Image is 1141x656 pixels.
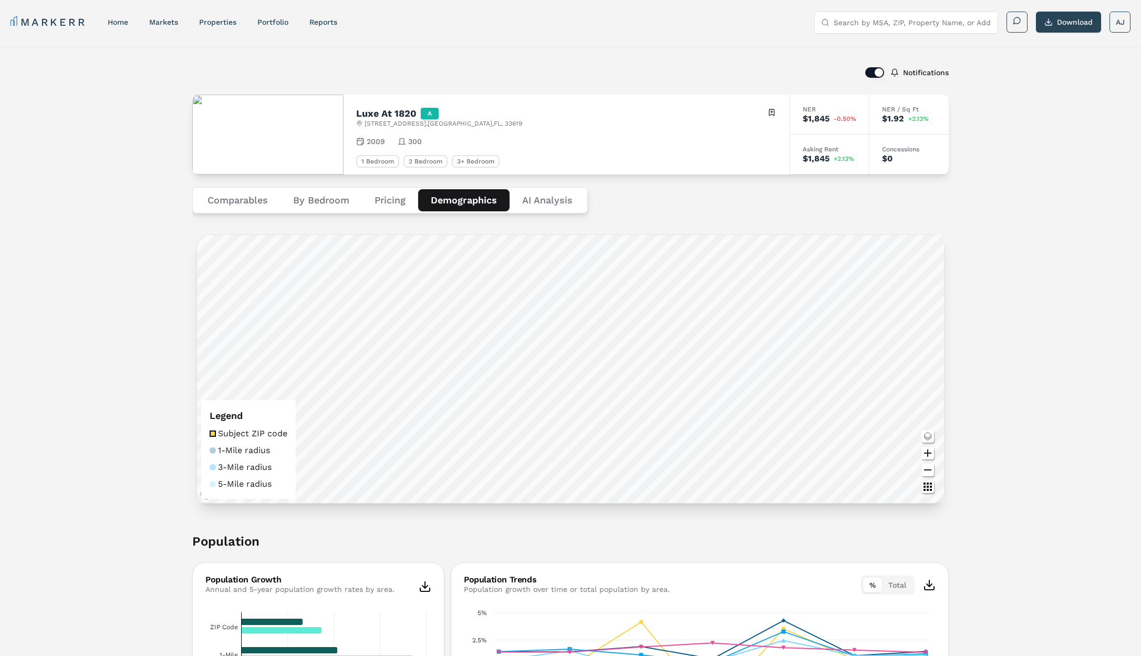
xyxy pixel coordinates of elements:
[210,408,287,423] h3: Legend
[882,106,936,112] div: NER / Sq Ft
[782,619,786,623] path: 2023, 0.0425. 1-Mile.
[205,584,395,594] div: Annual and 5-year population growth rates by area.
[452,155,500,168] div: 3+ Bedroom
[356,109,417,118] h2: Luxe At 1820
[210,461,287,474] li: 3-Mile radius
[408,136,422,147] span: 300
[464,584,670,594] div: Population growth over time or total population by area.
[257,18,288,26] a: Portfolio
[921,430,934,443] button: Change style map button
[803,155,829,163] div: $1,845
[863,578,882,592] button: %
[834,12,991,33] input: Search by MSA, ZIP, Property Name, or Address
[210,427,287,440] li: Subject ZIP code
[195,189,281,211] button: Comparables
[197,235,944,503] canvas: Map
[108,18,128,26] a: home
[882,146,936,152] div: Concessions
[356,155,399,168] div: 1 Bedroom
[803,106,856,112] div: NER
[403,155,448,168] div: 2 Bedroom
[568,650,572,654] path: 2020, 0.0137. MSA.
[882,115,904,123] div: $1.92
[149,18,178,26] a: markets
[367,136,385,147] span: 2009
[362,189,418,211] button: Pricing
[192,533,949,562] h2: Population
[205,576,395,584] div: Population Growth
[242,627,322,634] path: ZIP Code, 0.008727. 5-Year CAGR.
[639,620,644,624] path: 2021, 0.0412. Subject ZIP.
[464,576,670,584] div: Population Trends
[242,619,303,626] path: ZIP Code, 0.0067. 1-Year.
[418,189,510,211] button: Demographics
[639,645,644,649] path: 2021, 0.0184. MSA.
[782,638,786,642] path: 2023, 0.0243. 5-Mile.
[782,645,786,650] path: 2023, 0.0177. MSA.
[834,116,856,122] span: -0.50%
[242,647,338,654] path: 1-Mile, 0.0104. 1-Year.
[924,650,928,654] path: 2025, 0.0135. MSA.
[365,119,522,128] span: [STREET_ADDRESS] , [GEOGRAPHIC_DATA] , FL , 33619
[803,115,829,123] div: $1,845
[1109,12,1130,33] button: AJ
[882,578,912,592] button: Total
[281,189,362,211] button: By Bedroom
[472,637,486,644] text: 2.5%
[903,69,949,76] label: Notifications
[834,156,854,162] span: +2.13%
[1036,12,1101,33] button: Download
[309,18,337,26] a: reports
[210,444,287,457] li: 1-Mile radius
[921,447,934,459] button: Zoom in map button
[711,641,715,645] path: 2022, 0.022. MSA.
[782,630,786,634] path: 2023, 0.0324. 3-Mile.
[853,648,857,652] path: 2024, 0.0155. MSA.
[200,488,246,500] a: Mapbox logo
[210,623,238,631] text: ZIP Code
[921,464,934,476] button: Zoom out map button
[882,155,893,163] div: $0
[1116,17,1125,27] span: AJ
[421,108,439,119] div: A
[210,478,287,490] li: 5-Mile radius
[510,189,585,211] button: AI Analysis
[199,18,236,26] a: properties
[497,650,501,654] path: 2019, 0.0137. MSA.
[921,480,934,493] button: Other options map button
[478,609,486,617] text: 5%
[908,116,929,122] span: +2.13%
[803,146,856,152] div: Asking Rent
[11,15,87,29] a: MARKERR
